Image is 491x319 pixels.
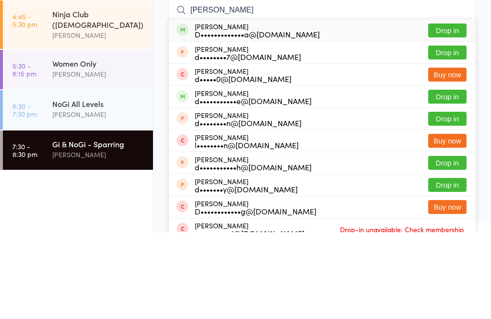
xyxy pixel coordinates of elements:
[195,140,301,147] div: d••••••••7@[DOMAIN_NAME]
[428,287,467,301] button: Buy now
[428,110,467,124] button: Drop in
[52,185,145,196] div: NoGi All Levels
[3,217,153,257] a: 7:30 -8:30 pmGi & NoGi - Sparring[PERSON_NAME]
[12,11,59,26] div: Events for
[195,184,312,191] div: d•••••••••••e@[DOMAIN_NAME]
[168,44,461,53] span: [PERSON_NAME]
[195,264,298,280] div: [PERSON_NAME]
[195,250,312,258] div: d•••••••••••h@[DOMAIN_NAME]
[195,220,299,236] div: [PERSON_NAME]
[3,47,153,86] a: 4:00 -4:45 pmLittle Titans[PERSON_NAME]
[69,26,117,37] div: Any location
[52,225,145,236] div: Gi & NoGi - Sparring
[168,34,461,44] span: [DATE] 7:30pm
[52,196,145,207] div: [PERSON_NAME]
[168,53,461,63] span: Mat 1
[12,189,37,204] time: 6:30 - 7:30 pm
[428,243,467,257] button: Drop in
[168,86,476,108] input: Search
[12,59,38,74] time: 4:00 - 4:45 pm
[52,155,145,166] div: [PERSON_NAME]
[12,229,37,245] time: 7:30 - 8:30 pm
[52,236,145,247] div: [PERSON_NAME]
[428,177,467,190] button: Drop in
[195,132,301,147] div: [PERSON_NAME]
[52,55,145,66] div: Little Titans
[195,162,292,169] div: d•••••0@[DOMAIN_NAME]
[3,137,153,176] a: 5:30 -6:15 pmWomen Only[PERSON_NAME]
[428,265,467,279] button: Drop in
[428,154,467,168] button: Buy now
[195,242,312,258] div: [PERSON_NAME]
[3,87,153,136] a: 4:45 -5:30 pmNinja Club ([DEMOGRAPHIC_DATA])[PERSON_NAME]
[195,272,298,280] div: d•••••••y@[DOMAIN_NAME]
[12,149,36,164] time: 5:30 - 6:15 pm
[52,66,145,77] div: [PERSON_NAME]
[3,177,153,216] a: 6:30 -7:30 pmNoGi All Levels[PERSON_NAME]
[52,95,145,117] div: Ninja Club ([DEMOGRAPHIC_DATA])
[195,294,316,302] div: D••••••••••••g@[DOMAIN_NAME]
[195,176,312,191] div: [PERSON_NAME]
[69,11,117,26] div: At
[428,221,467,235] button: Buy now
[195,109,320,125] div: [PERSON_NAME]
[12,99,37,115] time: 4:45 - 5:30 pm
[195,117,320,125] div: D•••••••••••••a@[DOMAIN_NAME]
[168,13,476,29] h2: Gi & NoGi - Sparring Check-in
[195,286,316,302] div: [PERSON_NAME]
[428,199,467,213] button: Drop in
[12,26,36,37] a: [DATE]
[195,206,302,213] div: d••••••••n@[DOMAIN_NAME]
[195,228,299,236] div: l••••••••n@[DOMAIN_NAME]
[52,145,145,155] div: Women Only
[195,198,302,213] div: [PERSON_NAME]
[428,132,467,146] button: Drop in
[195,154,292,169] div: [PERSON_NAME]
[52,117,145,128] div: [PERSON_NAME]
[168,63,476,72] span: Adults Jiujitsu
